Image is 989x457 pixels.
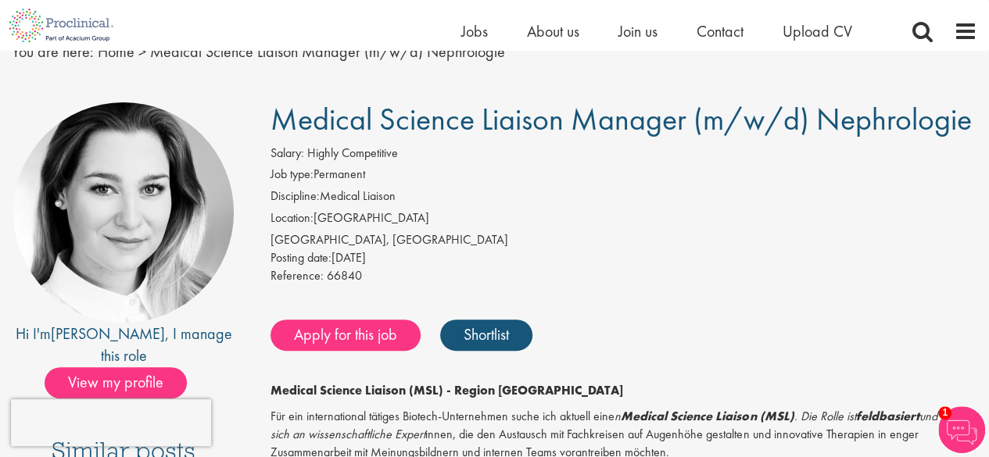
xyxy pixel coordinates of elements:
span: You are here: [12,41,94,62]
li: [GEOGRAPHIC_DATA] [271,209,977,231]
label: Salary: [271,145,304,162]
li: Permanent [271,166,977,187]
a: About us [527,21,579,41]
img: imeage of recruiter Greta Prestel [13,102,234,323]
strong: feldbasiert [855,408,919,424]
span: Highly Competitive [307,145,398,161]
a: Shortlist [440,320,532,351]
a: Contact [697,21,744,41]
label: Discipline: [271,187,320,205]
a: breadcrumb link [98,41,134,62]
a: [PERSON_NAME] [51,323,165,344]
span: 66840 [327,267,362,284]
li: Medical Liaison [271,187,977,209]
span: Medical Science Liaison Manager (m/w/d) Nephrologie [271,99,971,139]
span: Medical Science Liaison Manager (m/w/d) Nephrologie [150,41,505,62]
div: [GEOGRAPHIC_DATA], [GEOGRAPHIC_DATA] [271,231,977,249]
label: Job type: [271,166,314,184]
a: Jobs [461,21,488,41]
div: Hi I'm , I manage this role [12,323,235,367]
span: Posting date: [271,249,331,266]
span: > [138,41,146,62]
strong: Medical Science Liaison (MSL) - Region [GEOGRAPHIC_DATA] [271,382,623,398]
span: 1 [938,406,951,420]
img: Chatbot [938,406,985,453]
span: View my profile [45,367,187,398]
a: Upload CV [783,21,852,41]
a: Join us [618,21,658,41]
iframe: reCAPTCHA [11,399,211,446]
div: [DATE] [271,249,977,267]
label: Location: [271,209,314,227]
label: Reference: [271,267,324,285]
a: View my profile [45,370,202,391]
strong: Medical Science Liaison (MSL) [621,408,794,424]
em: n . Die Rolle ist und richtet sich an wissenschaftliche Expert [271,408,969,442]
a: Apply for this job [271,320,421,351]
